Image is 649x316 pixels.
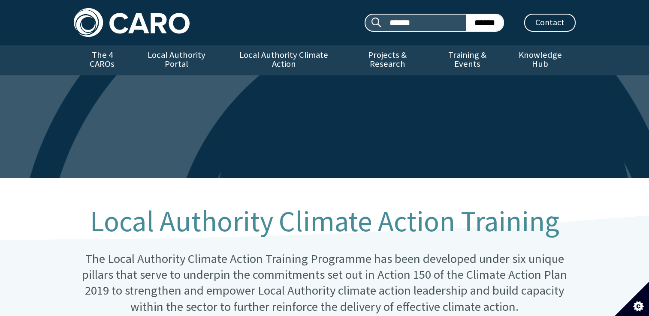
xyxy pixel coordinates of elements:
a: Training & Events [430,45,505,75]
a: Local Authority Climate Action [223,45,345,75]
button: Set cookie preferences [615,282,649,316]
img: Caro logo [74,8,190,37]
p: The Local Authority Climate Action Training Programme has been developed under six unique pillars... [74,251,576,315]
a: Knowledge Hub [505,45,575,75]
a: Contact [524,14,576,32]
a: Projects & Research [345,45,430,75]
a: The 4 CAROs [74,45,131,75]
a: Local Authority Portal [131,45,223,75]
h1: Local Authority Climate Action Training [74,206,576,237]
